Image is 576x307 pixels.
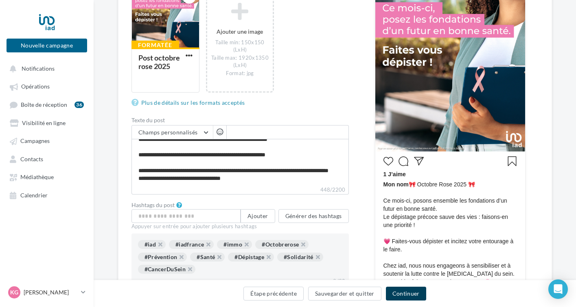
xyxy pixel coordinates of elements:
[20,174,54,181] span: Médiathèque
[24,288,78,296] p: [PERSON_NAME]
[548,279,568,299] div: Open Intercom Messenger
[20,156,43,162] span: Contacts
[131,41,179,50] div: Formatée
[190,253,225,262] div: #Santé
[131,98,248,108] a: Plus de détails sur les formats acceptés
[5,115,89,130] a: Visibilité en ligne
[399,156,408,166] svg: Commenter
[20,138,50,145] span: Campagnes
[7,39,87,52] button: Nouvelle campagne
[414,156,424,166] svg: Partager la publication
[169,240,214,249] div: #iadfrance
[278,209,349,223] button: Générer des hashtags
[277,253,323,262] div: #Solidarité
[74,102,84,108] div: 36
[5,97,89,112] a: Boîte de réception36
[138,240,166,249] div: #iad
[383,170,517,180] div: 1 J’aime
[5,151,89,166] a: Contacts
[5,79,89,93] a: Opérations
[21,83,50,90] span: Opérations
[255,240,309,249] div: #Octobrerose
[507,156,517,166] svg: Enregistrer
[386,287,426,301] button: Continuer
[5,169,89,184] a: Médiathèque
[131,117,349,123] label: Texte du post
[330,276,348,287] div: 9/30
[22,119,66,126] span: Visibilité en ligne
[131,223,349,230] div: Appuyer sur entrée pour ajouter plusieurs hashtags
[131,186,349,195] label: 448/2200
[5,61,85,76] button: Notifications
[22,65,55,72] span: Notifications
[228,253,274,262] div: #Dépistage
[138,253,187,262] div: #Prévention
[138,53,180,71] div: Post octobre rose 2025
[5,133,89,148] a: Campagnes
[138,129,198,136] span: Champs personnalisés
[10,288,18,296] span: KG
[383,156,393,166] svg: J’aime
[383,180,517,286] span: 🎀 Octobre Rose 2025 🎀 Ce mois-ci, posons ensemble les fondations d’un futur en bonne santé. Le dé...
[138,265,196,274] div: #CancerDuSein
[132,125,213,139] button: Champs personnalisés
[217,240,252,249] div: #immo
[243,287,304,301] button: Étape précédente
[20,192,48,199] span: Calendrier
[21,101,67,108] span: Boîte de réception
[131,202,175,208] label: Hashtags du post
[383,181,409,188] span: Mon nom
[7,285,87,300] a: KG [PERSON_NAME]
[308,287,381,301] button: Sauvegarder et quitter
[5,188,89,202] a: Calendrier
[241,209,275,223] button: Ajouter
